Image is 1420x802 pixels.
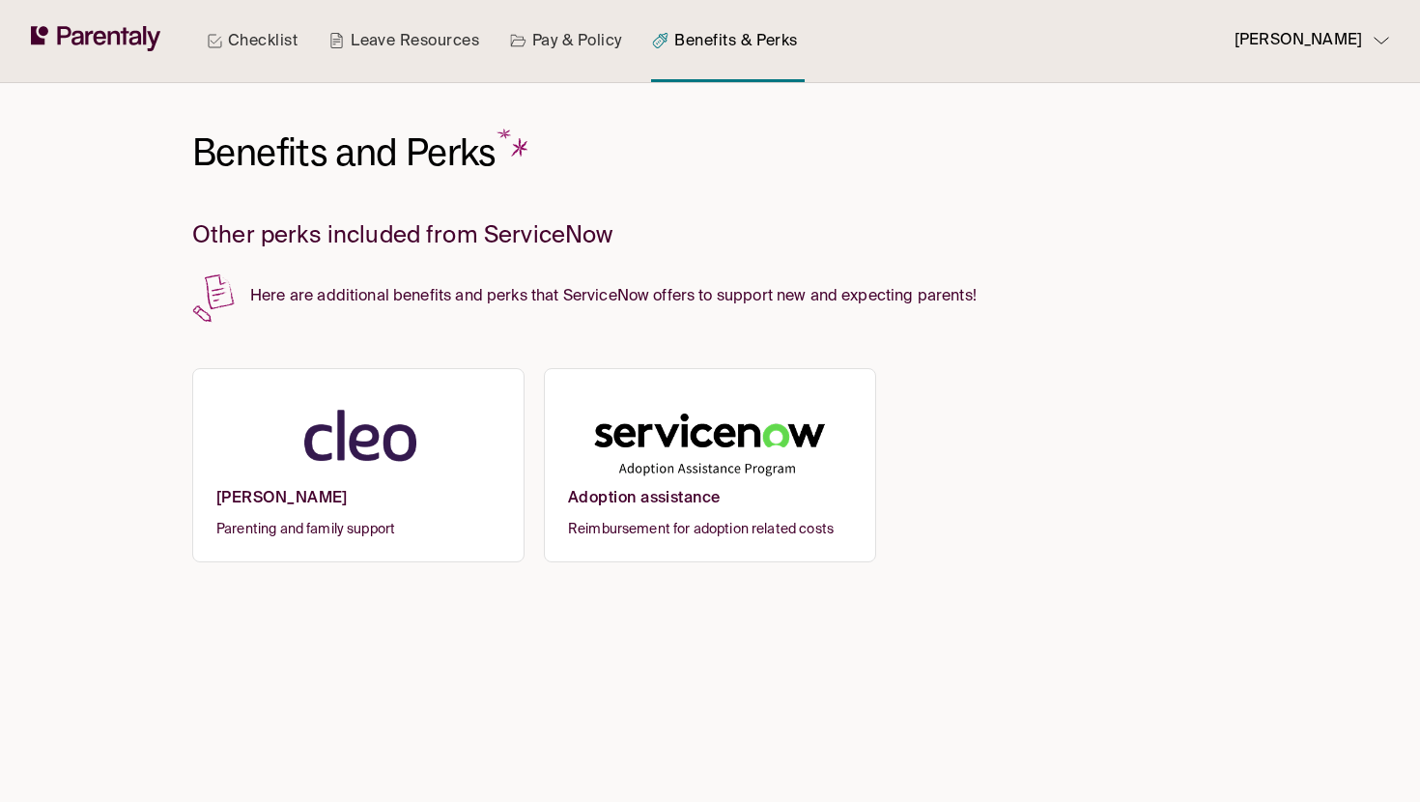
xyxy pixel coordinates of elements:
h6: [PERSON_NAME] [216,489,500,521]
span: Parenting and family support [216,521,500,538]
p: Here are additional benefits and perks that ServiceNow offers to support new and expecting parents! [192,272,1228,310]
span: Reimbursement for adoption related costs [568,521,852,538]
h6: Adoption assistance [568,489,852,521]
img: Paper and pencil svg - benefits and perks [192,272,235,324]
span: Perks [406,129,535,176]
p: [PERSON_NAME] [1235,28,1362,54]
a: Adoption assistanceReimbursement for adoption related costs [544,368,876,562]
h2: Other perks included from ServiceNow [192,223,1228,249]
a: [PERSON_NAME]Parenting and family support [192,368,525,562]
h1: Benefits and [192,129,535,177]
